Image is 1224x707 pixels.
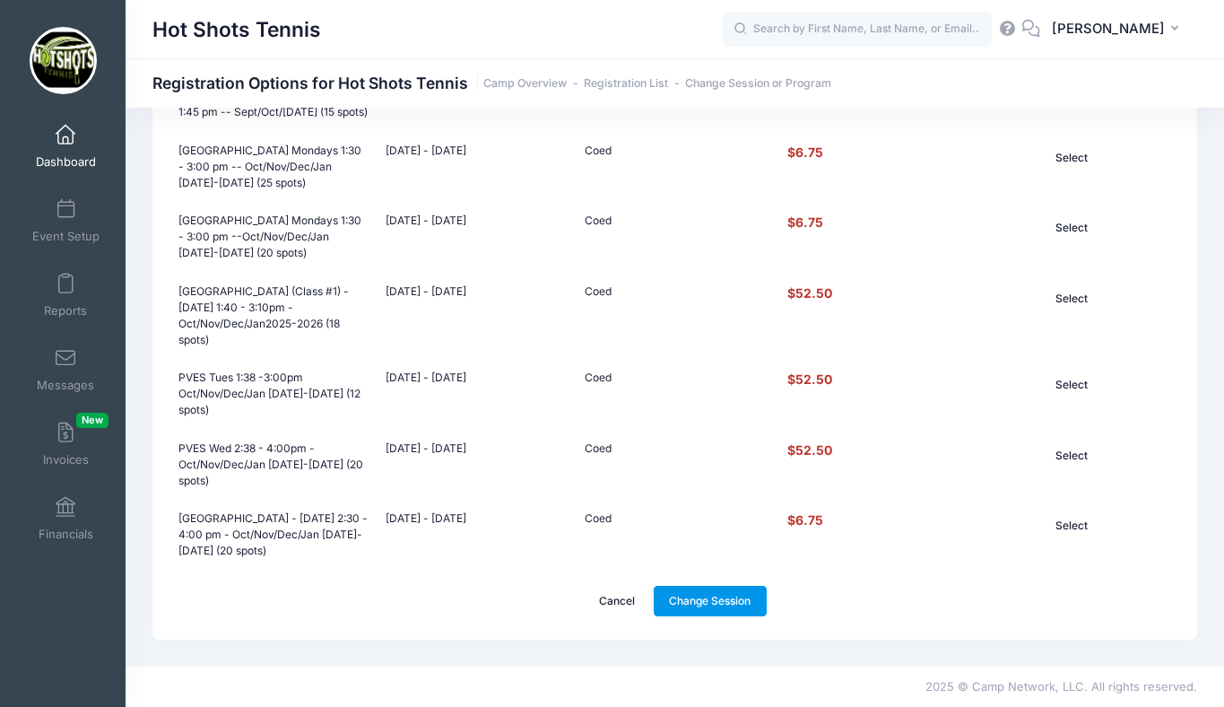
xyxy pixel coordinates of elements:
button: Select [1011,441,1132,471]
td: PVES Tues 1:38 -3:00pm Oct/Nov/Dec/Jan [DATE]-[DATE] (12 spots) [178,362,377,428]
td: Coed [576,205,774,271]
span: $52.50 [783,442,837,458]
span: Reports [44,303,87,319]
span: Invoices [43,452,89,467]
td: [DATE] - [DATE] [378,432,576,498]
a: Cancel [584,586,651,616]
span: 2025 © Camp Network, LLC. All rights reserved. [925,679,1197,694]
span: $52.50 [783,285,837,301]
input: Search by First Name, Last Name, or Email... [723,12,992,48]
span: $6.75 [783,512,828,528]
span: Event Setup [32,229,100,244]
td: Coed [576,362,774,428]
span: $52.50 [783,371,837,387]
td: Coed [576,134,774,200]
a: InvoicesNew [23,413,109,476]
td: [GEOGRAPHIC_DATA] - [DATE] 2:30 - 4:00 pm - Oct/Nov/Dec/Jan [DATE]-[DATE] (20 spots) [178,502,377,569]
a: Financials [23,487,109,550]
td: Coed [576,275,774,357]
td: [DATE] - [DATE] [378,205,576,271]
h1: Hot Shots Tennis [152,9,321,50]
button: Select [1011,511,1132,541]
td: [DATE] - [DATE] [378,275,576,357]
td: [DATE] - [DATE] [378,134,576,200]
td: [DATE] - [DATE] [378,502,576,569]
span: Dashboard [36,154,96,170]
a: Change Session [654,586,767,616]
a: Dashboard [23,115,109,178]
button: Select [1011,143,1132,173]
a: Reports [23,264,109,327]
td: PVES Wed 2:38 - 4:00pm - Oct/Nov/Dec/Jan [DATE]-[DATE] (20 spots) [178,432,377,498]
a: Change Session or Program [685,77,831,91]
button: Select [1011,370,1132,400]
a: Registration List [584,77,668,91]
span: Financials [39,527,93,542]
button: Select [1011,284,1132,314]
img: Hot Shots Tennis [30,27,97,94]
button: [PERSON_NAME] [1040,9,1197,50]
span: $6.75 [783,144,828,160]
td: Coed [576,502,774,569]
span: New [76,413,109,428]
span: Messages [37,378,94,393]
td: [DATE] - [DATE] [378,362,576,428]
a: Camp Overview [483,77,567,91]
span: $6.75 [783,214,828,230]
td: [GEOGRAPHIC_DATA] Mondays 1:30 - 3:00 pm --Oct/Nov/Dec/Jan [DATE]-[DATE] (20 spots) [178,205,377,271]
h1: Registration Options for Hot Shots Tennis [152,74,831,92]
a: Event Setup [23,189,109,252]
td: [GEOGRAPHIC_DATA] (Class #1) - [DATE] 1:40 - 3:10pm - Oct/Nov/Dec/Jan2025-2026 (18 spots) [178,275,377,357]
span: [PERSON_NAME] [1052,19,1165,39]
td: Coed [576,432,774,498]
td: [GEOGRAPHIC_DATA] Mondays 1:30 - 3:00 pm -- Oct/Nov/Dec/Jan [DATE]-[DATE] (25 spots) [178,134,377,200]
button: Select [1011,213,1132,243]
a: Messages [23,338,109,401]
